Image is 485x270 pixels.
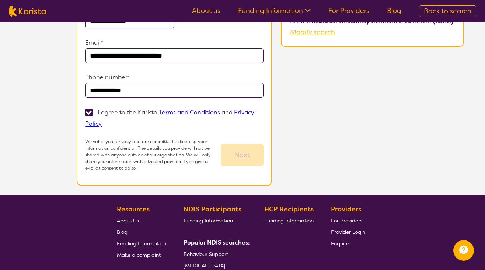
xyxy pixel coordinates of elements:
[184,217,233,224] span: Funding Information
[264,217,314,224] span: Funding Information
[117,240,166,247] span: Funding Information
[264,215,314,226] a: Funding Information
[117,205,150,214] b: Resources
[184,239,250,246] b: Popular NDIS searches:
[184,251,228,257] span: Behaviour Support
[331,205,361,214] b: Providers
[424,7,471,15] span: Back to search
[85,37,264,48] p: Email*
[331,217,362,224] span: For Providers
[264,205,314,214] b: HCP Recipients
[238,6,311,15] a: Funding Information
[85,138,221,172] p: We value your privacy and are committed to keeping your information confidential. The details you...
[117,215,166,226] a: About Us
[192,6,220,15] a: About us
[387,6,401,15] a: Blog
[117,226,166,238] a: Blog
[117,252,161,258] span: Make a complaint
[184,205,241,214] b: NDIS Participants
[85,72,264,83] p: Phone number*
[159,108,220,116] a: Terms and Conditions
[290,28,335,37] a: Modify search
[117,229,128,235] span: Blog
[419,5,476,17] a: Back to search
[331,238,365,249] a: Enquire
[9,6,46,17] img: Karista logo
[184,215,247,226] a: Funding Information
[85,108,254,128] p: I agree to the Karista and
[328,6,369,15] a: For Providers
[184,248,247,260] a: Behaviour Support
[184,262,225,269] span: [MEDICAL_DATA]
[331,229,365,235] span: Provider Login
[117,249,166,260] a: Make a complaint
[117,217,139,224] span: About Us
[331,226,365,238] a: Provider Login
[331,240,349,247] span: Enquire
[117,238,166,249] a: Funding Information
[453,240,474,261] button: Channel Menu
[331,215,365,226] a: For Providers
